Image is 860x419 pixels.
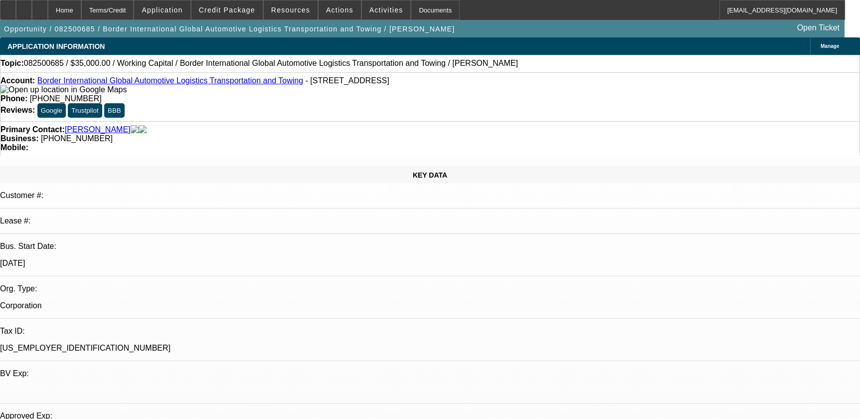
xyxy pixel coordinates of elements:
[326,6,353,14] span: Actions
[24,59,518,68] span: 082500685 / $35,000.00 / Working Capital / Border International Global Automotive Logistics Trans...
[362,0,411,19] button: Activities
[7,42,105,50] span: APPLICATION INFORMATION
[41,134,113,143] span: [PHONE_NUMBER]
[0,143,28,152] strong: Mobile:
[821,43,839,49] span: Manage
[0,94,27,103] strong: Phone:
[0,85,127,94] img: Open up location in Google Maps
[793,19,844,36] a: Open Ticket
[0,106,35,114] strong: Reviews:
[139,125,147,134] img: linkedin-icon.png
[37,76,303,85] a: Border International Global Automotive Logistics Transportation and Towing
[199,6,255,14] span: Credit Package
[68,103,102,118] button: Trustpilot
[104,103,125,118] button: BBB
[0,134,38,143] strong: Business:
[4,25,455,33] span: Opportunity / 082500685 / Border International Global Automotive Logistics Transportation and Tow...
[413,171,447,179] span: KEY DATA
[0,125,65,134] strong: Primary Contact:
[134,0,190,19] button: Application
[0,85,127,94] a: View Google Maps
[271,6,310,14] span: Resources
[319,0,361,19] button: Actions
[65,125,131,134] a: [PERSON_NAME]
[30,94,102,103] span: [PHONE_NUMBER]
[264,0,318,19] button: Resources
[131,125,139,134] img: facebook-icon.png
[142,6,182,14] span: Application
[0,76,35,85] strong: Account:
[0,59,24,68] strong: Topic:
[37,103,66,118] button: Google
[191,0,263,19] button: Credit Package
[369,6,403,14] span: Activities
[306,76,389,85] span: - [STREET_ADDRESS]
